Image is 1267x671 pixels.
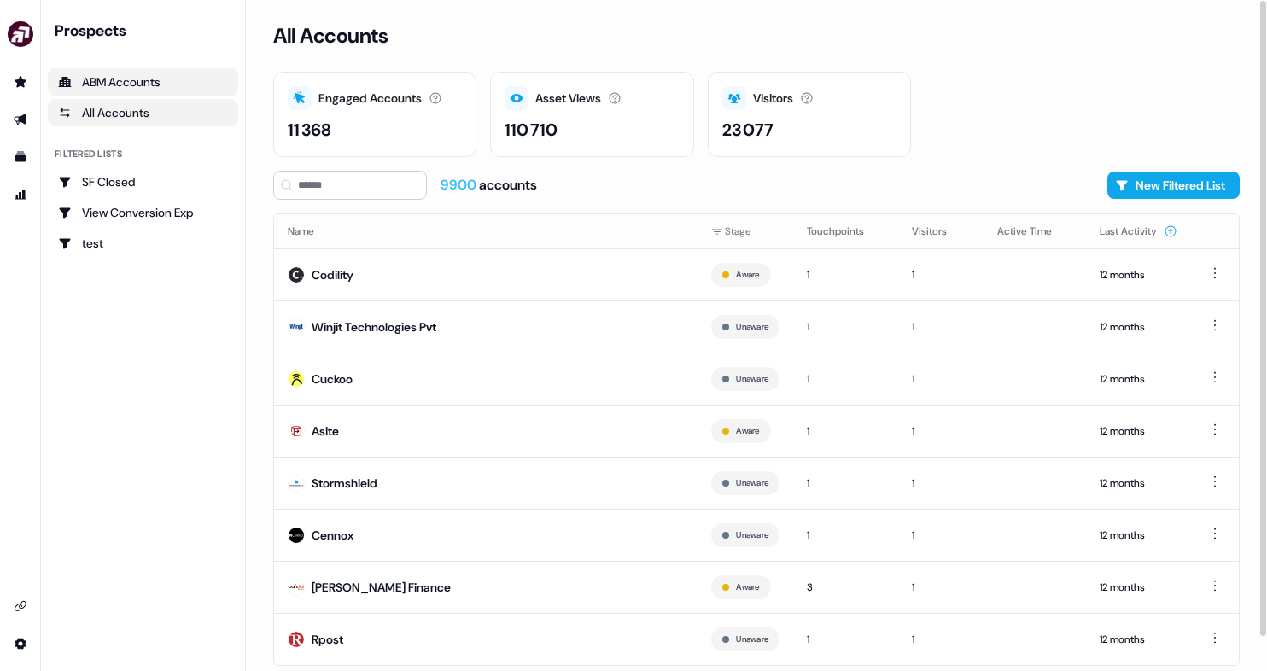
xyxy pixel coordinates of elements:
div: Stormshield [312,475,377,492]
a: All accounts [48,99,238,126]
div: 1 [807,318,885,335]
div: Rpost [312,631,343,648]
div: test [58,235,228,252]
div: accounts [441,176,537,195]
div: 1 [912,527,970,544]
div: Filtered lists [55,147,122,161]
div: View Conversion Exp [58,204,228,221]
a: ABM Accounts [48,68,238,96]
button: New Filtered List [1107,172,1240,199]
div: Asite [312,423,339,440]
a: Go to integrations [7,630,34,657]
div: 1 [912,266,970,283]
div: 1 [912,631,970,648]
button: Active Time [997,216,1072,247]
div: 23 077 [722,117,774,143]
div: Cennox [312,527,353,544]
div: SF Closed [58,173,228,190]
div: 1 [807,266,885,283]
th: Name [274,214,698,248]
div: Engaged Accounts [318,90,422,108]
button: Unaware [736,528,768,543]
button: Aware [736,423,759,439]
div: Prospects [55,20,238,41]
button: Aware [736,580,759,595]
div: 12 months [1100,579,1177,596]
div: ABM Accounts [58,73,228,90]
div: Visitors [753,90,793,108]
div: 1 [807,423,885,440]
div: 110 710 [505,117,558,143]
a: Go to prospects [7,68,34,96]
div: 1 [912,423,970,440]
div: 12 months [1100,423,1177,440]
h3: All Accounts [273,23,388,49]
div: All Accounts [58,104,228,121]
div: 12 months [1100,631,1177,648]
div: 12 months [1100,527,1177,544]
div: 1 [807,527,885,544]
div: 1 [912,371,970,388]
div: 1 [807,475,885,492]
button: Unaware [736,632,768,647]
div: Winjit Technologies Pvt [312,318,436,335]
button: Touchpoints [807,216,885,247]
span: 9900 [441,176,479,194]
a: Go to SF Closed [48,168,238,195]
div: Stage [711,223,779,240]
a: Go to outbound experience [7,106,34,133]
a: Go to attribution [7,181,34,208]
div: 11 368 [288,117,331,143]
div: 1 [807,631,885,648]
div: 3 [807,579,885,596]
div: [PERSON_NAME] Finance [312,579,451,596]
div: Asset Views [535,90,601,108]
a: Go to integrations [7,592,34,620]
div: 12 months [1100,371,1177,388]
div: Cuckoo [312,371,353,388]
a: Go to templates [7,143,34,171]
div: 12 months [1100,266,1177,283]
div: 1 [912,318,970,335]
button: Unaware [736,371,768,387]
div: 1 [807,371,885,388]
a: Go to View Conversion Exp [48,199,238,226]
div: 12 months [1100,318,1177,335]
div: 1 [912,579,970,596]
div: 1 [912,475,970,492]
div: 12 months [1100,475,1177,492]
button: Unaware [736,319,768,335]
button: Unaware [736,476,768,491]
button: Visitors [912,216,967,247]
div: Codility [312,266,353,283]
a: Go to test [48,230,238,257]
button: Last Activity [1100,216,1177,247]
button: Aware [736,267,759,283]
